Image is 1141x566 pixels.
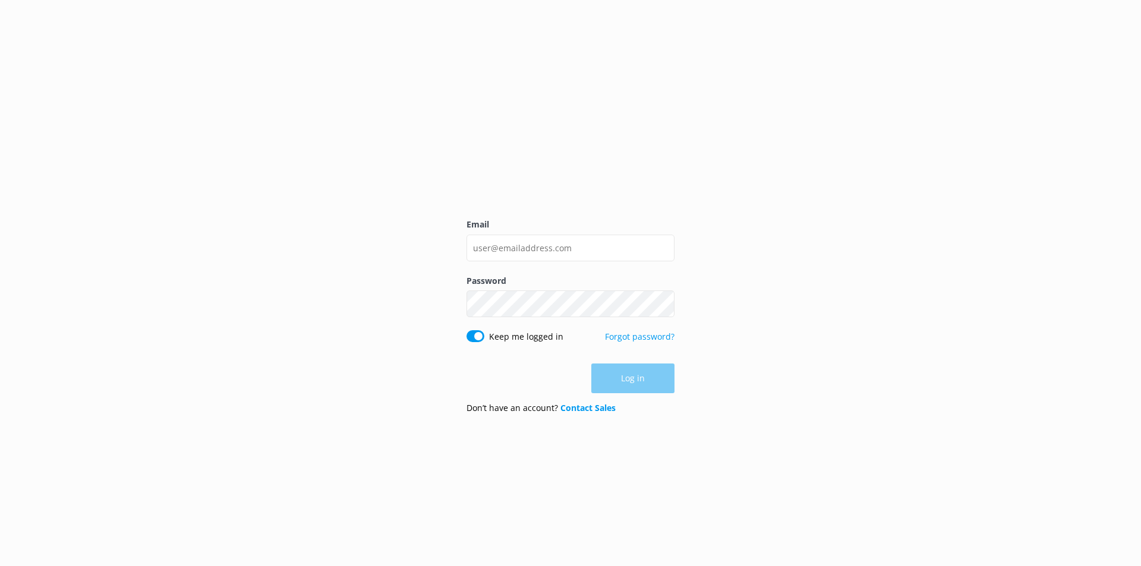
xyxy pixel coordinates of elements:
input: user@emailaddress.com [467,235,674,261]
label: Email [467,218,674,231]
a: Contact Sales [560,402,616,413]
label: Password [467,274,674,287]
p: Don’t have an account? [467,401,616,415]
a: Forgot password? [605,331,674,342]
label: Keep me logged in [489,330,563,343]
button: Show password [651,292,674,316]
